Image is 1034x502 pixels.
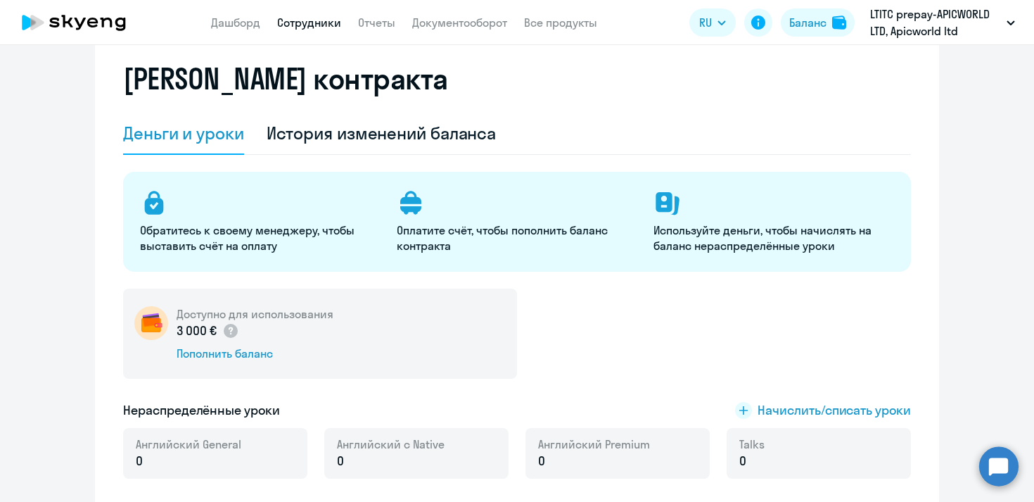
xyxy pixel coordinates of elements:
[177,306,333,322] h5: Доступно для использования
[758,401,911,420] span: Начислить/списать уроки
[136,452,143,470] span: 0
[397,222,637,253] p: Оплатите счёт, чтобы пополнить баланс контракта
[832,15,846,30] img: balance
[538,452,545,470] span: 0
[870,6,1001,39] p: LTITC prepay-APICWORLD LTD, Apicworld ltd
[177,346,333,361] div: Пополнить баланс
[267,122,497,144] div: История изменений баланса
[123,62,448,96] h2: [PERSON_NAME] контракта
[524,15,597,30] a: Все продукты
[337,437,445,452] span: Английский с Native
[739,437,765,452] span: Talks
[358,15,395,30] a: Отчеты
[538,437,650,452] span: Английский Premium
[699,14,712,31] span: RU
[781,8,855,37] button: Балансbalance
[136,437,241,452] span: Английский General
[412,15,507,30] a: Документооборот
[337,452,344,470] span: 0
[689,8,736,37] button: RU
[789,14,826,31] div: Баланс
[123,122,244,144] div: Деньги и уроки
[863,6,1022,39] button: LTITC prepay-APICWORLD LTD, Apicworld ltd
[211,15,260,30] a: Дашборд
[277,15,341,30] a: Сотрудники
[177,322,239,340] p: 3 000 €
[653,222,893,253] p: Используйте деньги, чтобы начислять на баланс нераспределённые уроки
[140,222,380,253] p: Обратитесь к своему менеджеру, чтобы выставить счёт на оплату
[739,452,746,470] span: 0
[134,306,168,340] img: wallet-circle.png
[123,401,280,420] h5: Нераспределённые уроки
